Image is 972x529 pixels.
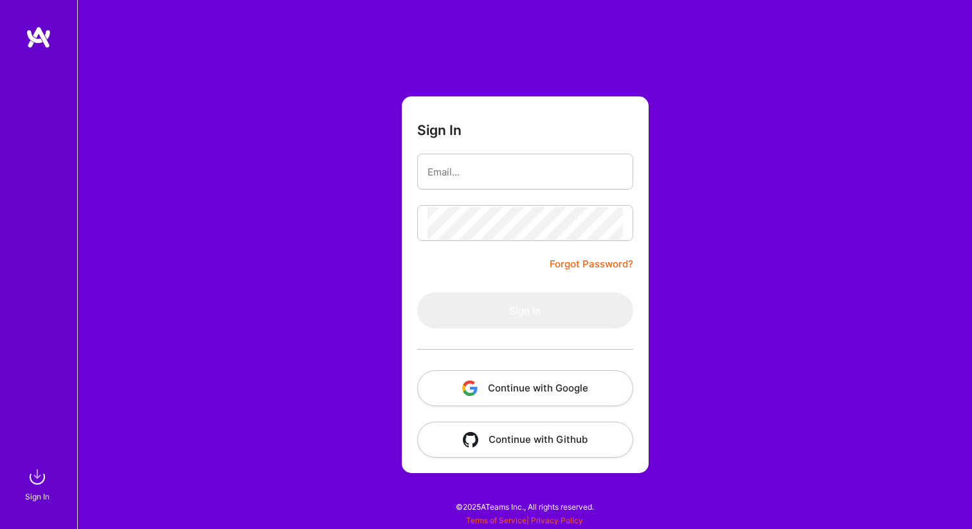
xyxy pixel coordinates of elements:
[550,256,633,272] a: Forgot Password?
[417,122,462,138] h3: Sign In
[417,422,633,458] button: Continue with Github
[27,464,50,503] a: sign inSign In
[26,26,51,49] img: logo
[428,156,623,188] input: Email...
[24,464,50,490] img: sign in
[77,490,972,523] div: © 2025 ATeams Inc., All rights reserved.
[462,381,478,396] img: icon
[463,432,478,447] img: icon
[417,370,633,406] button: Continue with Google
[466,516,526,525] a: Terms of Service
[417,292,633,328] button: Sign In
[25,490,50,503] div: Sign In
[531,516,583,525] a: Privacy Policy
[466,516,583,525] span: |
